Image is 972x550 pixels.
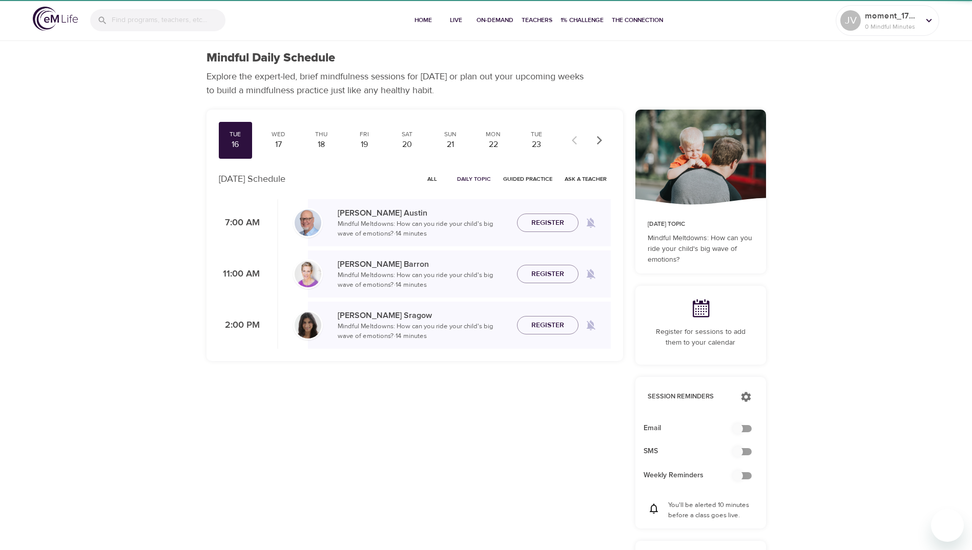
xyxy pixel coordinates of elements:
[499,171,556,187] button: Guided Practice
[112,9,225,31] input: Find programs, teachers, etc...
[206,51,335,66] h1: Mindful Daily Schedule
[438,130,463,139] div: Sun
[522,15,552,26] span: Teachers
[517,214,578,232] button: Register
[561,171,611,187] button: Ask a Teacher
[444,15,468,26] span: Live
[648,392,730,402] p: Session Reminders
[644,470,741,481] span: Weekly Reminders
[477,15,513,26] span: On-Demand
[578,210,603,235] span: Remind me when a class goes live every Tuesday at 7:00 AM
[644,423,741,434] span: Email
[308,130,334,139] div: Thu
[338,322,509,342] p: Mindful Meltdowns: How can you ride your child's big wave of emotions? · 14 minutes
[351,139,377,151] div: 19
[931,509,964,542] iframe: Button to launch messaging window
[668,500,754,520] p: You'll be alerted 10 minutes before a class goes live.
[578,262,603,286] span: Remind me when a class goes live every Tuesday at 11:00 AM
[33,7,78,31] img: logo
[219,172,285,186] p: [DATE] Schedule
[648,233,754,265] p: Mindful Meltdowns: How can you ride your child's big wave of emotions?
[295,209,321,236] img: Jim_Austin_Headshot_min.jpg
[338,219,509,239] p: Mindful Meltdowns: How can you ride your child's big wave of emotions? · 14 minutes
[531,268,564,281] span: Register
[453,171,495,187] button: Daily Topic
[395,130,420,139] div: Sat
[223,139,249,151] div: 16
[295,261,321,287] img: kellyb.jpg
[531,217,564,229] span: Register
[219,267,260,281] p: 11:00 AM
[565,174,607,184] span: Ask a Teacher
[648,220,754,229] p: [DATE] Topic
[351,130,377,139] div: Fri
[420,174,445,184] span: All
[338,309,509,322] p: [PERSON_NAME] Sragow
[503,174,552,184] span: Guided Practice
[531,319,564,332] span: Register
[648,327,754,348] p: Register for sessions to add them to your calendar
[481,130,506,139] div: Mon
[295,312,321,339] img: Lara_Sragow-min.jpg
[219,216,260,230] p: 7:00 AM
[411,15,436,26] span: Home
[865,22,919,31] p: 0 Mindful Minutes
[265,139,291,151] div: 17
[457,174,491,184] span: Daily Topic
[206,70,591,97] p: Explore the expert-led, brief mindfulness sessions for [DATE] or plan out your upcoming weeks to ...
[865,10,919,22] p: moment_1758022710
[416,171,449,187] button: All
[561,15,604,26] span: 1% Challenge
[308,139,334,151] div: 18
[644,446,741,457] span: SMS
[517,316,578,335] button: Register
[517,265,578,284] button: Register
[612,15,663,26] span: The Connection
[265,130,291,139] div: Wed
[524,130,549,139] div: Tue
[481,139,506,151] div: 22
[219,319,260,332] p: 2:00 PM
[338,207,509,219] p: [PERSON_NAME] Austin
[395,139,420,151] div: 20
[840,10,861,31] div: JV
[338,258,509,270] p: [PERSON_NAME] Barron
[578,313,603,337] span: Remind me when a class goes live every Tuesday at 2:00 PM
[438,139,463,151] div: 21
[524,139,549,151] div: 23
[338,270,509,290] p: Mindful Meltdowns: How can you ride your child's big wave of emotions? · 14 minutes
[223,130,249,139] div: Tue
